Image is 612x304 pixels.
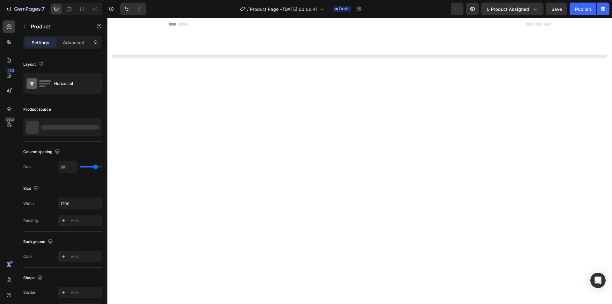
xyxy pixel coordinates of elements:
[250,6,317,12] span: Product Page - [DATE] 00:00:41
[487,6,529,12] span: 0 product assigned
[42,5,45,13] p: 7
[58,198,102,209] input: Auto
[71,290,101,296] div: Add...
[23,201,34,206] div: Width
[71,254,101,260] div: Add...
[107,18,612,304] iframe: Design area
[339,6,349,12] span: Draft
[546,3,567,15] button: Save
[71,218,101,224] div: Add...
[23,238,54,246] div: Background
[23,184,40,193] div: Size
[120,3,146,15] div: Undo/Redo
[23,218,38,223] div: Padding
[551,6,562,12] span: Save
[31,23,85,30] p: Product
[5,117,15,122] div: Beta
[23,148,61,156] div: Column spacing
[575,6,591,12] div: Publish
[32,39,49,46] p: Settings
[481,3,543,15] button: 0 product assigned
[54,76,93,91] div: Horizontal
[247,6,249,12] span: /
[3,3,47,15] button: 7
[570,3,596,15] button: Publish
[23,60,45,69] div: Layout
[23,164,31,170] div: Gap
[63,39,84,46] p: Advanced
[23,274,44,282] div: Shape
[6,68,15,73] div: 450
[23,290,36,295] div: Border
[23,107,51,112] div: Product source
[590,273,606,288] div: Open Intercom Messenger
[23,254,33,259] div: Color
[58,161,77,173] input: Auto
